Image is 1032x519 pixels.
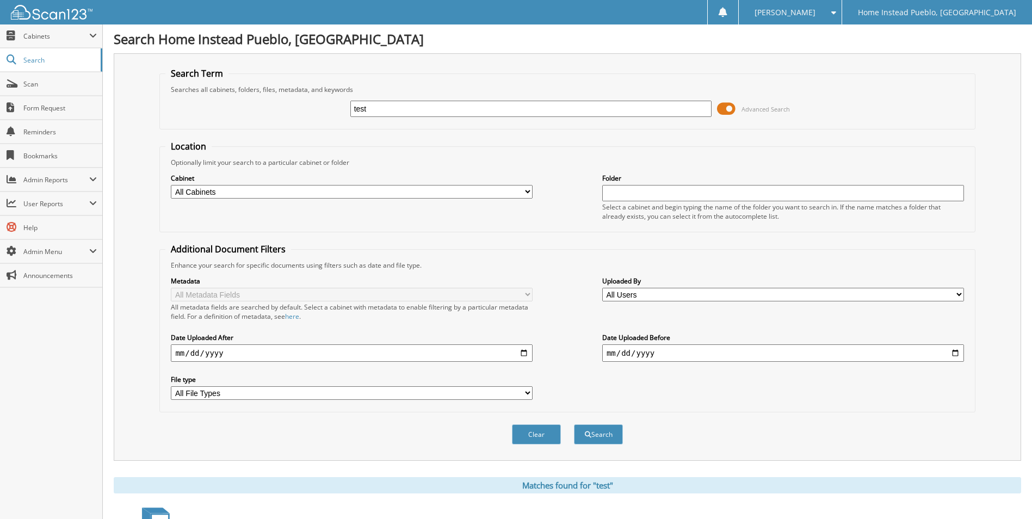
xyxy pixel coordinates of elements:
input: end [602,344,964,362]
span: [PERSON_NAME] [755,9,815,16]
label: Date Uploaded After [171,333,533,342]
span: Advanced Search [741,105,790,113]
label: Cabinet [171,174,533,183]
span: Help [23,223,97,232]
input: start [171,344,533,362]
span: Home Instead Pueblo, [GEOGRAPHIC_DATA] [858,9,1016,16]
legend: Search Term [165,67,228,79]
button: Clear [512,424,561,444]
span: Form Request [23,103,97,113]
span: Search [23,55,95,65]
h1: Search Home Instead Pueblo, [GEOGRAPHIC_DATA] [114,30,1021,48]
div: Select a cabinet and begin typing the name of the folder you want to search in. If the name match... [602,202,964,221]
div: All metadata fields are searched by default. Select a cabinet with metadata to enable filtering b... [171,302,533,321]
span: Bookmarks [23,151,97,160]
legend: Additional Document Filters [165,243,291,255]
span: Admin Menu [23,247,89,256]
label: Folder [602,174,964,183]
div: Matches found for "test" [114,477,1021,493]
span: Announcements [23,271,97,280]
legend: Location [165,140,212,152]
label: File type [171,375,533,384]
div: Searches all cabinets, folders, files, metadata, and keywords [165,85,969,94]
a: here [285,312,299,321]
img: scan123-logo-white.svg [11,5,92,20]
label: Metadata [171,276,533,286]
span: Scan [23,79,97,89]
span: Reminders [23,127,97,137]
label: Uploaded By [602,276,964,286]
span: Admin Reports [23,175,89,184]
div: Enhance your search for specific documents using filters such as date and file type. [165,261,969,270]
span: Cabinets [23,32,89,41]
button: Search [574,424,623,444]
span: User Reports [23,199,89,208]
label: Date Uploaded Before [602,333,964,342]
div: Optionally limit your search to a particular cabinet or folder [165,158,969,167]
